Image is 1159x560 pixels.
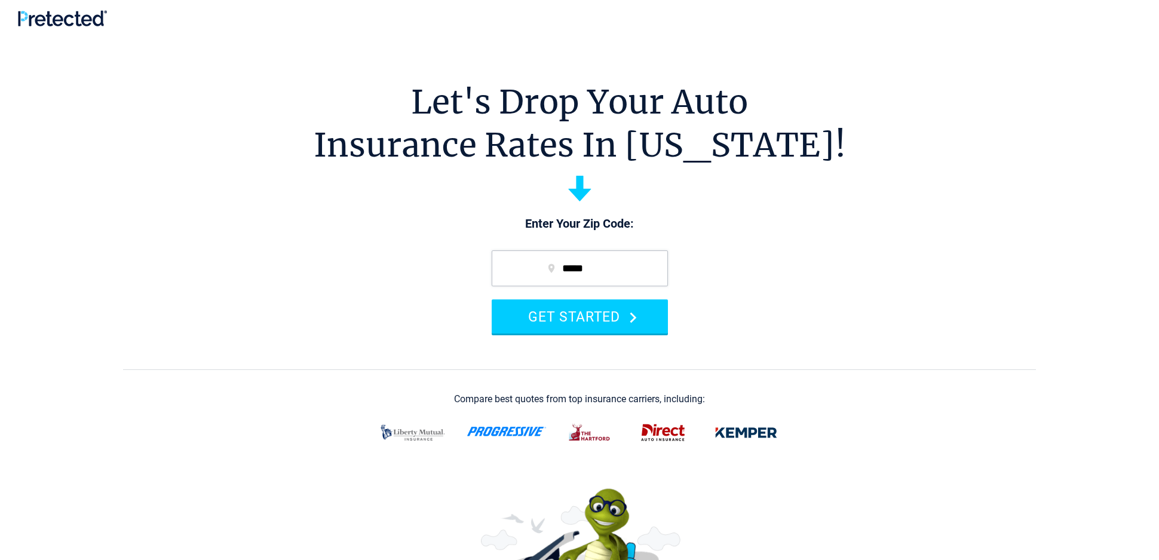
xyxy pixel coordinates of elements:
[634,417,692,448] img: direct
[492,250,668,286] input: zip code
[454,394,705,405] div: Compare best quotes from top insurance carriers, including:
[467,427,547,436] img: progressive
[561,417,620,448] img: thehartford
[707,417,786,448] img: kemper
[480,216,680,232] p: Enter Your Zip Code:
[492,299,668,333] button: GET STARTED
[314,81,846,167] h1: Let's Drop Your Auto Insurance Rates In [US_STATE]!
[18,10,107,26] img: Pretected Logo
[373,417,452,448] img: liberty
